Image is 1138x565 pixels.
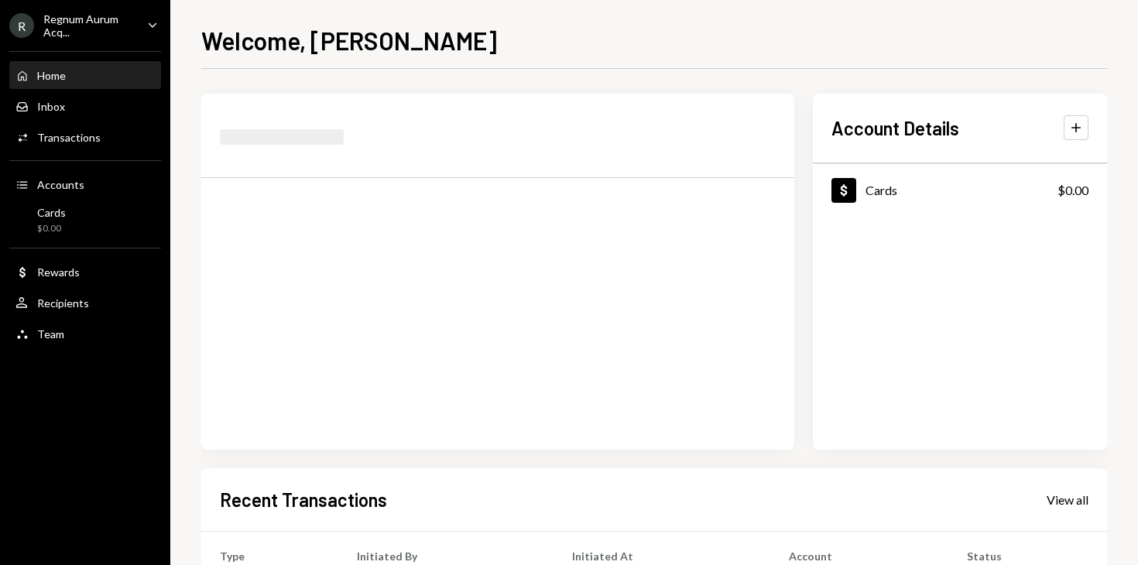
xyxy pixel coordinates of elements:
[37,206,66,219] div: Cards
[201,25,497,56] h1: Welcome, [PERSON_NAME]
[9,320,161,348] a: Team
[9,170,161,198] a: Accounts
[9,92,161,120] a: Inbox
[37,296,89,310] div: Recipients
[37,131,101,144] div: Transactions
[37,100,65,113] div: Inbox
[43,12,135,39] div: Regnum Aurum Acq...
[37,327,64,341] div: Team
[1047,491,1088,508] a: View all
[37,222,66,235] div: $0.00
[37,178,84,191] div: Accounts
[1057,181,1088,200] div: $0.00
[9,123,161,151] a: Transactions
[220,487,387,512] h2: Recent Transactions
[9,13,34,38] div: R
[37,69,66,82] div: Home
[1047,492,1088,508] div: View all
[9,258,161,286] a: Rewards
[37,265,80,279] div: Rewards
[865,183,897,197] div: Cards
[9,201,161,238] a: Cards$0.00
[9,289,161,317] a: Recipients
[9,61,161,89] a: Home
[813,164,1107,216] a: Cards$0.00
[831,115,959,141] h2: Account Details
